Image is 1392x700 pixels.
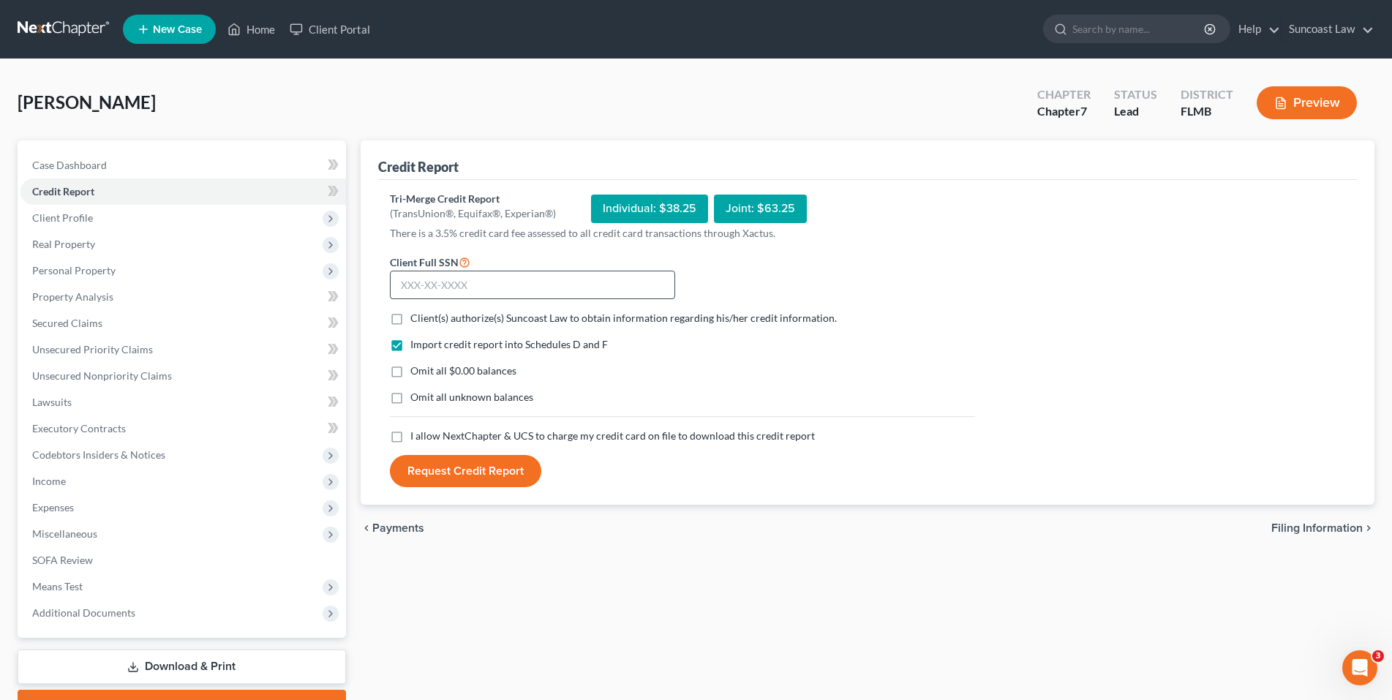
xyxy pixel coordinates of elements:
[1372,650,1384,662] span: 3
[20,284,346,310] a: Property Analysis
[1257,86,1357,119] button: Preview
[32,211,93,224] span: Client Profile
[32,369,172,382] span: Unsecured Nonpriority Claims
[153,24,202,35] span: New Case
[1231,16,1280,42] a: Help
[410,338,608,350] span: Import credit report into Schedules D and F
[32,264,116,276] span: Personal Property
[410,364,516,377] span: Omit all $0.00 balances
[32,448,165,461] span: Codebtors Insiders & Notices
[20,152,346,178] a: Case Dashboard
[20,310,346,336] a: Secured Claims
[32,606,135,619] span: Additional Documents
[18,91,156,113] span: [PERSON_NAME]
[1037,86,1091,103] div: Chapter
[1114,103,1157,120] div: Lead
[390,226,975,241] p: There is a 3.5% credit card fee assessed to all credit card transactions through Xactus.
[32,396,72,408] span: Lawsuits
[390,256,459,268] span: Client Full SSN
[282,16,377,42] a: Client Portal
[1114,86,1157,103] div: Status
[390,206,556,221] div: (TransUnion®, Equifax®, Experian®)
[32,290,113,303] span: Property Analysis
[20,363,346,389] a: Unsecured Nonpriority Claims
[1363,522,1374,534] i: chevron_right
[390,455,541,487] button: Request Credit Report
[1080,104,1087,118] span: 7
[390,192,556,206] div: Tri-Merge Credit Report
[32,580,83,592] span: Means Test
[1181,86,1233,103] div: District
[20,389,346,415] a: Lawsuits
[378,158,459,176] div: Credit Report
[372,522,424,534] span: Payments
[18,650,346,684] a: Download & Print
[32,185,94,197] span: Credit Report
[20,547,346,573] a: SOFA Review
[1037,103,1091,120] div: Chapter
[1271,522,1374,534] button: Filing Information chevron_right
[1271,522,1363,534] span: Filing Information
[410,429,815,442] span: I allow NextChapter & UCS to charge my credit card on file to download this credit report
[410,391,533,403] span: Omit all unknown balances
[32,159,107,171] span: Case Dashboard
[20,336,346,363] a: Unsecured Priority Claims
[361,522,424,534] button: chevron_left Payments
[220,16,282,42] a: Home
[714,195,807,223] div: Joint: $63.25
[1342,650,1377,685] iframe: Intercom live chat
[20,178,346,205] a: Credit Report
[32,501,74,513] span: Expenses
[32,554,93,566] span: SOFA Review
[1282,16,1374,42] a: Suncoast Law
[32,475,66,487] span: Income
[591,195,708,223] div: Individual: $38.25
[32,238,95,250] span: Real Property
[32,422,126,434] span: Executory Contracts
[361,522,372,534] i: chevron_left
[1072,15,1206,42] input: Search by name...
[410,312,837,324] span: Client(s) authorize(s) Suncoast Law to obtain information regarding his/her credit information.
[20,415,346,442] a: Executory Contracts
[1181,103,1233,120] div: FLMB
[32,343,153,355] span: Unsecured Priority Claims
[32,527,97,540] span: Miscellaneous
[390,271,675,300] input: XXX-XX-XXXX
[32,317,102,329] span: Secured Claims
